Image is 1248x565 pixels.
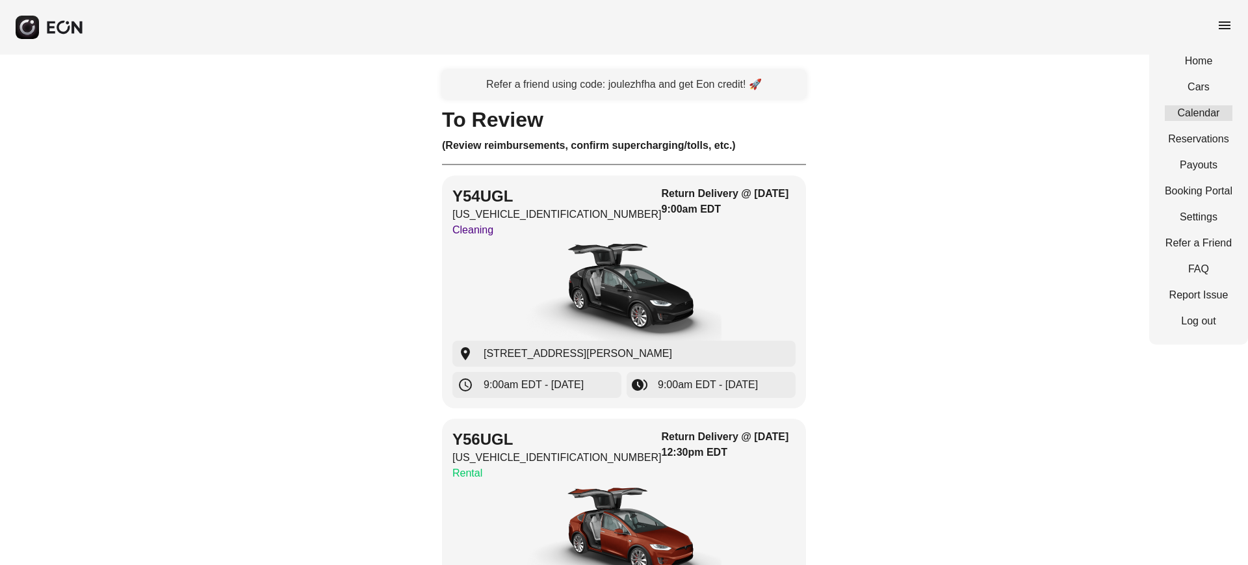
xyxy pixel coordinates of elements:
span: browse_gallery [632,377,647,393]
p: [US_VEHICLE_IDENTIFICATION_NUMBER] [452,207,662,222]
a: FAQ [1165,261,1232,277]
a: Refer a Friend [1165,235,1232,251]
a: Calendar [1165,105,1232,121]
span: 9:00am EDT - [DATE] [484,377,584,393]
span: location_on [458,346,473,361]
h3: (Review reimbursements, confirm supercharging/tolls, etc.) [442,138,806,153]
img: car [526,243,721,341]
a: Reservations [1165,131,1232,147]
p: Cleaning [452,222,662,238]
h2: Y56UGL [452,429,662,450]
span: menu [1217,18,1232,33]
a: Cars [1165,79,1232,95]
a: Log out [1165,313,1232,329]
a: Settings [1165,209,1232,225]
p: Rental [452,466,662,481]
a: Booking Portal [1165,183,1232,199]
h2: Y54UGL [452,186,662,207]
p: [US_VEHICLE_IDENTIFICATION_NUMBER] [452,450,662,466]
button: Y54UGL[US_VEHICLE_IDENTIFICATION_NUMBER]CleaningReturn Delivery @ [DATE] 9:00am EDTcar[STREET_ADD... [442,176,806,408]
h3: Return Delivery @ [DATE] 9:00am EDT [662,186,796,217]
span: [STREET_ADDRESS][PERSON_NAME] [484,346,672,361]
a: Home [1165,53,1232,69]
h3: Return Delivery @ [DATE] 12:30pm EDT [662,429,796,460]
a: Payouts [1165,157,1232,173]
a: Refer a friend using code: joulezhfha and get Eon credit! 🚀 [442,70,806,99]
span: schedule [458,377,473,393]
h1: To Review [442,112,806,127]
span: 9:00am EDT - [DATE] [658,377,758,393]
a: Report Issue [1165,287,1232,303]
